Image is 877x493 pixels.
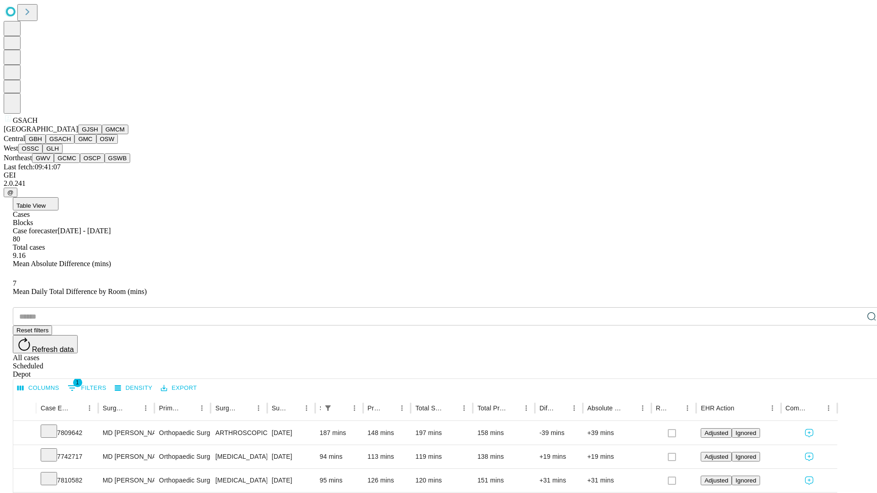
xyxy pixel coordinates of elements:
[320,445,359,468] div: 94 mins
[215,445,262,468] div: [MEDICAL_DATA] [MEDICAL_DATA]
[587,445,647,468] div: +19 mins
[300,402,313,414] button: Menu
[159,421,206,445] div: Orthopaedic Surgery
[13,260,111,267] span: Mean Absolute Difference (mins)
[477,445,530,468] div: 138 mins
[335,402,348,414] button: Sort
[41,404,69,412] div: Case Epic Id
[587,404,623,412] div: Absolute Difference
[159,404,182,412] div: Primary Service
[368,445,407,468] div: 113 mins
[41,445,94,468] div: 7742717
[415,469,468,492] div: 120 mins
[368,469,407,492] div: 126 mins
[215,421,262,445] div: ARTHROSCOPICALLY AIDED ACL RECONSTRUCTION
[732,476,760,485] button: Ignored
[58,227,111,235] span: [DATE] - [DATE]
[46,134,74,144] button: GSACH
[13,279,16,287] span: 7
[320,421,359,445] div: 187 mins
[215,469,262,492] div: [MEDICAL_DATA] [MEDICAL_DATA]
[103,469,150,492] div: MD [PERSON_NAME] [PERSON_NAME] Md
[252,402,265,414] button: Menu
[25,134,46,144] button: GBH
[18,473,32,489] button: Expand
[105,153,131,163] button: GSWB
[7,189,14,196] span: @
[4,135,25,142] span: Central
[112,381,155,395] button: Density
[16,327,48,334] span: Reset filters
[4,163,61,171] span: Last fetch: 09:41:07
[477,421,530,445] div: 158 mins
[539,421,578,445] div: -39 mins
[636,402,649,414] button: Menu
[183,402,195,414] button: Sort
[348,402,361,414] button: Menu
[70,402,83,414] button: Sort
[65,381,109,395] button: Show filters
[13,116,37,124] span: GSACH
[96,134,118,144] button: OSW
[704,430,728,436] span: Adjusted
[4,125,78,133] span: [GEOGRAPHIC_DATA]
[786,404,808,412] div: Comments
[458,402,470,414] button: Menu
[139,402,152,414] button: Menu
[701,404,734,412] div: EHR Action
[18,449,32,465] button: Expand
[102,125,128,134] button: GMCM
[704,453,728,460] span: Adjusted
[13,243,45,251] span: Total cases
[13,252,26,259] span: 9.16
[735,402,748,414] button: Sort
[158,381,199,395] button: Export
[320,404,321,412] div: Scheduled In Room Duration
[735,453,756,460] span: Ignored
[215,404,238,412] div: Surgery Name
[587,469,647,492] div: +31 mins
[13,235,20,243] span: 80
[4,154,32,162] span: Northeast
[732,428,760,438] button: Ignored
[809,402,822,414] button: Sort
[127,402,139,414] button: Sort
[477,469,530,492] div: 151 mins
[272,421,311,445] div: [DATE]
[41,469,94,492] div: 7810582
[4,171,873,179] div: GEI
[383,402,396,414] button: Sort
[507,402,520,414] button: Sort
[18,144,43,153] button: OSSC
[368,421,407,445] div: 148 mins
[568,402,581,414] button: Menu
[73,378,82,387] span: 1
[587,421,647,445] div: +39 mins
[42,144,62,153] button: GLH
[32,346,74,353] span: Refresh data
[701,452,732,462] button: Adjusted
[15,381,62,395] button: Select columns
[555,402,568,414] button: Sort
[13,197,58,210] button: Table View
[74,134,96,144] button: GMC
[732,452,760,462] button: Ignored
[539,469,578,492] div: +31 mins
[668,402,681,414] button: Sort
[623,402,636,414] button: Sort
[322,402,334,414] div: 1 active filter
[520,402,533,414] button: Menu
[415,404,444,412] div: Total Scheduled Duration
[701,428,732,438] button: Adjusted
[13,325,52,335] button: Reset filters
[701,476,732,485] button: Adjusted
[539,445,578,468] div: +19 mins
[103,445,150,468] div: MD [PERSON_NAME] [PERSON_NAME] Md
[18,425,32,441] button: Expand
[83,402,96,414] button: Menu
[4,188,17,197] button: @
[13,335,78,353] button: Refresh data
[396,402,408,414] button: Menu
[159,469,206,492] div: Orthopaedic Surgery
[272,445,311,468] div: [DATE]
